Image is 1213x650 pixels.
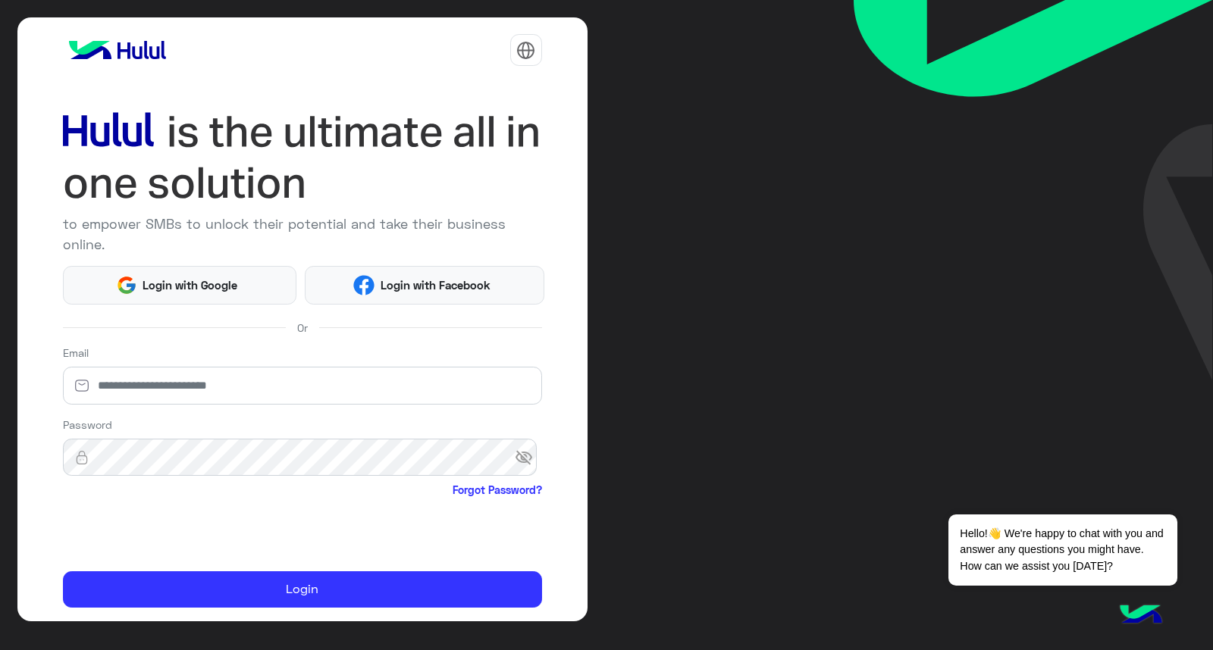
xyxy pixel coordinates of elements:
span: Hello!👋 We're happy to chat with you and answer any questions you might have. How can we assist y... [948,514,1177,586]
img: Facebook [353,275,375,296]
iframe: reCAPTCHA [63,501,293,560]
button: Login with Facebook [305,266,544,305]
img: hulul-logo.png [1114,589,1168,642]
span: Login with Facebook [375,277,496,294]
label: Email [63,345,89,361]
img: lock [63,450,101,465]
a: Terms of use [302,619,370,633]
img: tab [516,41,535,60]
span: Or [297,320,308,336]
span: and [370,619,390,633]
img: email [63,378,101,393]
span: By registering, you accept our [142,619,302,633]
button: Login with Google [63,266,297,305]
a: Forgot Password? [453,482,542,498]
a: Privacy Policy [390,619,463,633]
p: to empower SMBs to unlock their potential and take their business online. [63,214,542,255]
img: logo [63,35,172,65]
span: Login with Google [137,277,243,294]
button: Login [63,571,542,608]
img: Google [116,275,137,296]
label: Password [63,417,112,433]
span: visibility_off [515,444,542,471]
img: hululLoginTitle_EN.svg [63,106,542,208]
